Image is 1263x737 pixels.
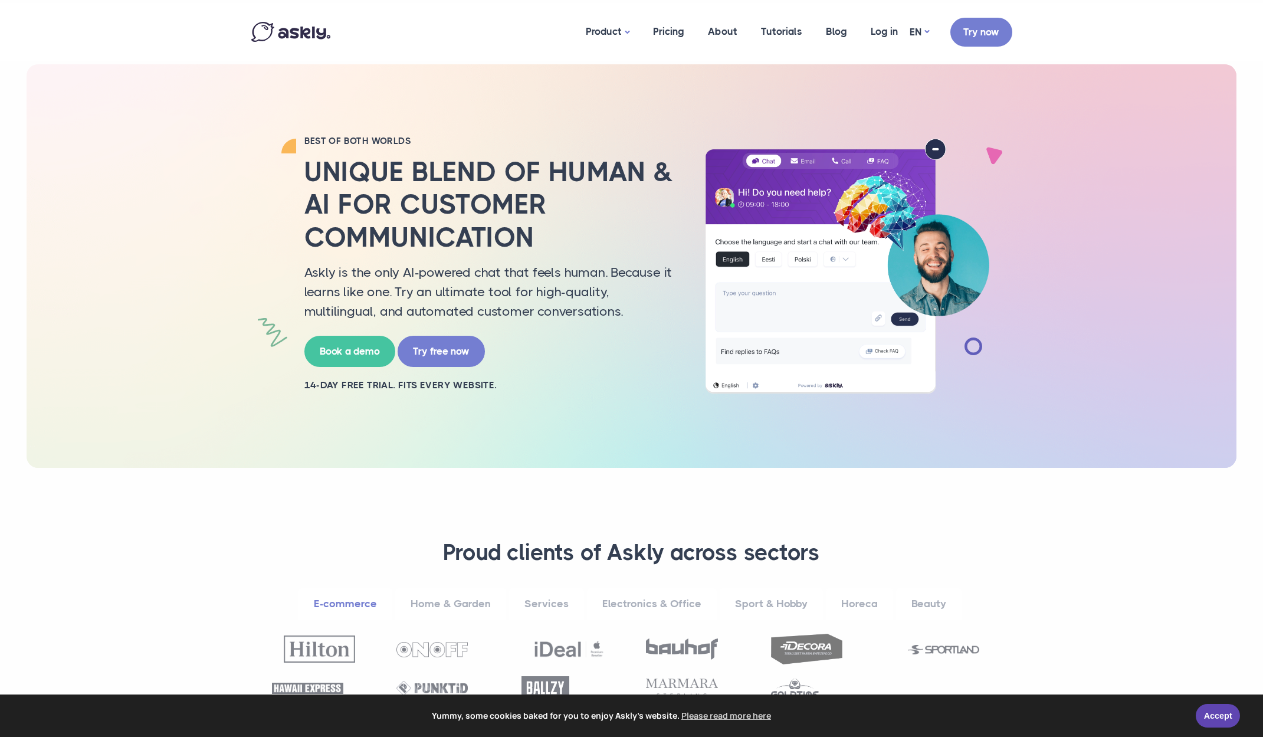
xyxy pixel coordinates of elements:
[304,135,676,147] h2: BEST OF BOTH WORLDS
[398,336,485,367] a: Try free now
[908,645,979,654] img: Sportland
[680,707,773,725] a: learn more about cookies
[304,379,676,392] h2: 14-day free trial. Fits every website.
[521,676,569,699] img: Ballzy
[646,638,717,660] img: Bauhof
[720,588,823,620] a: Sport & Hobby
[826,588,893,620] a: Horeca
[694,139,1000,394] img: AI multilingual chat
[950,18,1012,47] a: Try now
[1196,704,1240,728] a: Accept
[574,3,641,61] a: Product
[771,678,819,697] img: Goldtime
[266,539,998,567] h3: Proud clients of Askly across sectors
[272,683,343,694] img: Hawaii Express
[396,642,468,657] img: OnOff
[298,588,392,620] a: E-commerce
[749,3,814,60] a: Tutorials
[646,679,717,697] img: Marmara Sterling
[304,336,395,367] a: Book a demo
[696,3,749,60] a: About
[910,24,929,41] a: EN
[533,636,605,663] img: Ideal
[304,263,676,321] p: Askly is the only AI-powered chat that feels human. Because it learns like one. Try an ultimate t...
[17,707,1187,725] span: Yummy, some cookies baked for you to enjoy Askly's website.
[859,3,910,60] a: Log in
[814,3,859,60] a: Blog
[284,636,355,662] img: Hilton
[641,3,696,60] a: Pricing
[251,22,330,42] img: Askly
[396,681,468,696] img: Punktid
[587,588,717,620] a: Electronics & Office
[896,588,962,620] a: Beauty
[509,588,584,620] a: Services
[395,588,506,620] a: Home & Garden
[304,156,676,254] h2: Unique blend of human & AI for customer communication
